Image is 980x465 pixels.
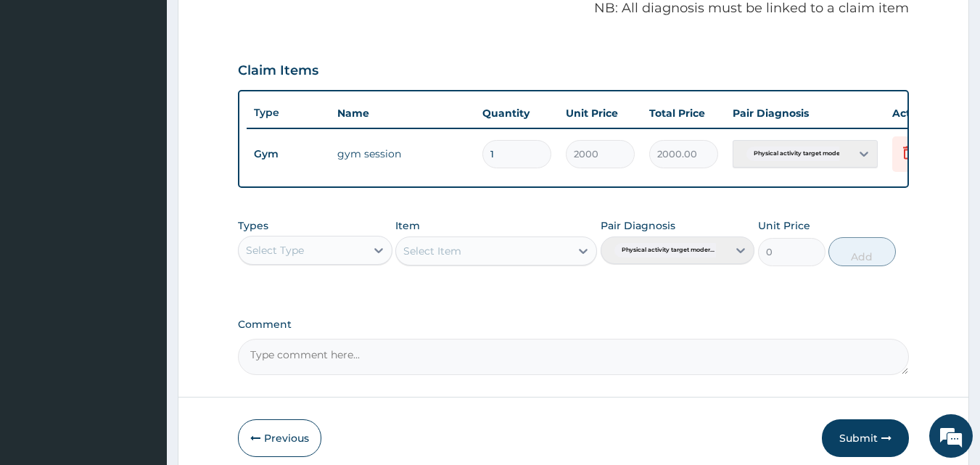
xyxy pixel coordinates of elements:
button: Submit [822,419,909,457]
th: Quantity [475,99,559,128]
h3: Claim Items [238,63,318,79]
td: Gym [247,141,330,168]
th: Pair Diagnosis [725,99,885,128]
th: Name [330,99,475,128]
th: Total Price [642,99,725,128]
button: Add [828,237,896,266]
th: Type [247,99,330,126]
th: Actions [885,99,958,128]
label: Comment [238,318,910,331]
label: Item [395,218,420,233]
label: Pair Diagnosis [601,218,675,233]
div: Select Type [246,243,304,258]
label: Types [238,220,268,232]
button: Previous [238,419,321,457]
th: Unit Price [559,99,642,128]
label: Unit Price [758,218,810,233]
td: gym session [330,139,475,168]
